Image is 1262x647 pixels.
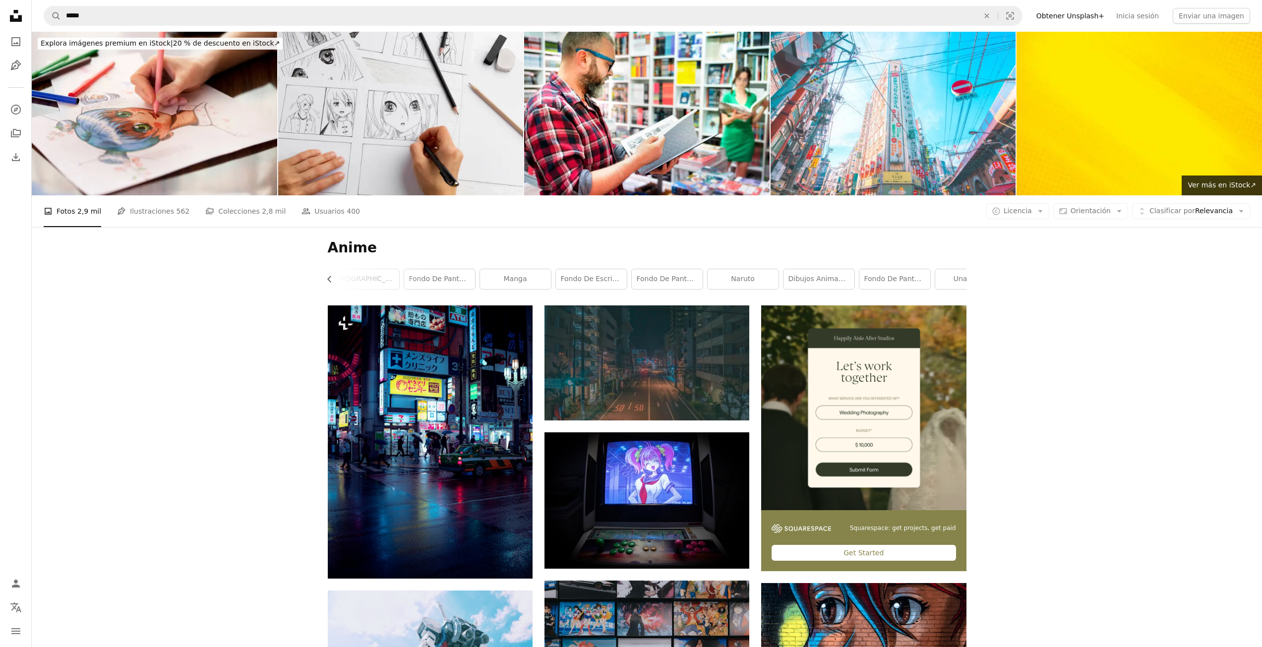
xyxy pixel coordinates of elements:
[404,269,475,289] a: Fondo de pantalla de anime
[262,206,286,217] span: 2,8 mil
[6,147,26,167] a: Historial de descargas
[205,195,286,227] a: Colecciones 2,8 mil
[32,32,289,56] a: Explora imágenes premium en iStock|20 % de descuento en iStock↗
[708,269,779,289] a: Naruto
[632,269,703,289] a: Fondo de pantalla 4k
[278,32,524,195] img: El artista dibuja cómics de anime en papel. Guión gráfico para la caricatura. El ilustrador crea ...
[761,305,966,571] a: Squarespace: get projects, get paidGet Started
[850,524,956,532] span: Squarespace: get projects, get paid
[480,269,551,289] a: manga
[1188,181,1256,189] span: Ver más en iStock ↗
[301,195,360,227] a: Usuarios 400
[328,305,533,579] img: Una concurrida calle de la ciudad por la noche con letreros de neón
[544,358,749,367] a: Fotografía de vista aérea de la carretera entre edificios de gran altura
[32,32,277,195] img: Manga pintor
[32,32,1262,195] div: Blocked (specific): div[data-ad="true"]
[6,32,26,52] a: Fotos
[1149,206,1233,216] span: Relevancia
[783,269,854,289] a: dibujos animados
[6,597,26,617] button: Idioma
[6,621,26,641] button: Menú
[524,32,770,195] img: Hombre leyendo cómics en la tienda de cómics
[556,269,627,289] a: Fondo de escritorio
[117,195,189,227] a: Ilustraciones 562
[44,6,61,25] button: Buscar en Unsplash
[998,6,1022,25] button: Búsqueda visual
[1004,207,1032,215] span: Licencia
[935,269,1006,289] a: Una pieza
[986,203,1049,219] button: Licencia
[41,39,280,47] span: 20 % de descuento en iStock ↗
[761,305,966,510] img: file-1747939393036-2c53a76c450aimage
[544,305,749,420] img: Fotografía de vista aérea de la carretera entre edificios de gran altura
[859,269,930,289] a: fondo de pantalla
[544,496,749,505] a: black flat screen tv turned on showing woman in blue dress
[328,269,339,289] button: desplazar lista a la izquierda
[1182,176,1262,195] a: Ver más en iStock↗
[44,6,1022,26] form: Encuentra imágenes en todo el sitio
[176,206,189,217] span: 562
[328,239,966,257] h1: Anime
[6,574,26,593] a: Iniciar sesión / Registrarse
[328,269,399,289] a: [GEOGRAPHIC_DATA]
[1017,32,1262,195] img: abstract yellow and black are light pattern with the gradient is the with floor wall metal textur...
[761,305,966,571] div: Blocked (specific): div[data-ad="true"]
[1149,207,1195,215] span: Clasificar por
[771,32,1016,195] img: Paisaje urbano de la calle de observación de la zona de Shinbashi
[544,432,749,569] img: black flat screen tv turned on showing woman in blue dress
[1071,207,1111,215] span: Orientación
[41,39,173,47] span: Explora imágenes premium en iStock |
[772,545,956,561] div: Get Started
[976,6,998,25] button: Borrar
[328,437,533,446] a: Una concurrida calle de la ciudad por la noche con letreros de neón
[6,100,26,119] a: Explorar
[1053,203,1128,219] button: Orientación
[1173,8,1250,24] button: Enviar una imagen
[1132,203,1250,219] button: Clasificar porRelevancia
[347,206,360,217] span: 400
[1030,8,1110,24] a: Obtener Unsplash+
[6,123,26,143] a: Colecciones
[772,524,831,533] img: file-1747939142011-51e5cc87e3c9
[6,56,26,75] a: Ilustraciones
[1110,8,1165,24] a: Inicia sesión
